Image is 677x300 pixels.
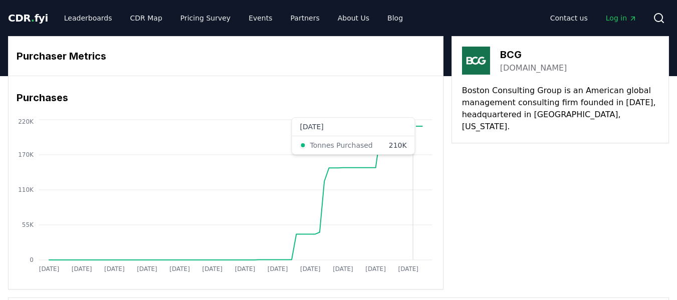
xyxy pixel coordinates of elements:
[333,265,353,272] tspan: [DATE]
[462,85,658,133] p: Boston Consulting Group is an American global management consulting firm founded in [DATE], headq...
[542,9,596,27] a: Contact us
[241,9,280,27] a: Events
[202,265,223,272] tspan: [DATE]
[22,221,34,228] tspan: 55K
[122,9,170,27] a: CDR Map
[542,9,645,27] nav: Main
[39,265,60,272] tspan: [DATE]
[500,62,567,74] a: [DOMAIN_NAME]
[17,90,435,105] h3: Purchases
[598,9,645,27] a: Log in
[330,9,377,27] a: About Us
[268,265,288,272] tspan: [DATE]
[18,151,34,158] tspan: 170K
[56,9,411,27] nav: Main
[462,47,490,75] img: BCG-logo
[18,186,34,193] tspan: 110K
[8,12,48,24] span: CDR fyi
[235,265,256,272] tspan: [DATE]
[300,265,321,272] tspan: [DATE]
[365,265,386,272] tspan: [DATE]
[137,265,157,272] tspan: [DATE]
[169,265,190,272] tspan: [DATE]
[72,265,92,272] tspan: [DATE]
[283,9,328,27] a: Partners
[379,9,411,27] a: Blog
[398,265,419,272] tspan: [DATE]
[18,118,34,125] tspan: 220K
[172,9,239,27] a: Pricing Survey
[500,47,567,62] h3: BCG
[8,11,48,25] a: CDR.fyi
[56,9,120,27] a: Leaderboards
[31,12,35,24] span: .
[606,13,637,23] span: Log in
[30,256,34,263] tspan: 0
[104,265,125,272] tspan: [DATE]
[17,49,435,64] h3: Purchaser Metrics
